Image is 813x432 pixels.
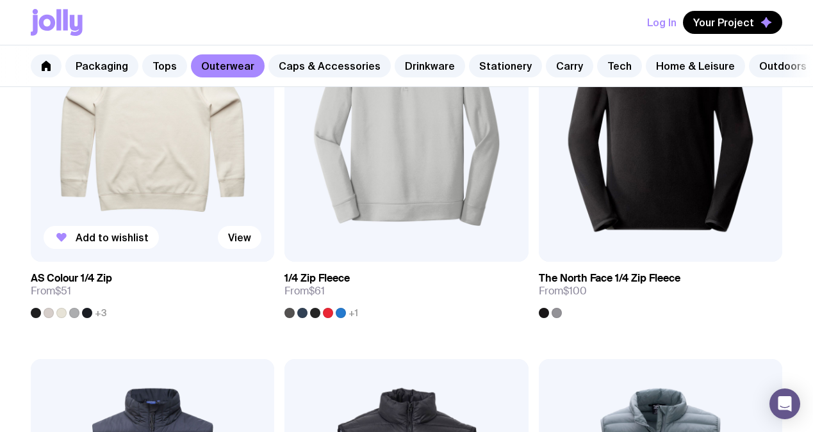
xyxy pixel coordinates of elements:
[76,231,149,244] span: Add to wishlist
[218,226,261,249] a: View
[309,284,325,298] span: $61
[142,54,187,77] a: Tops
[65,54,138,77] a: Packaging
[683,11,782,34] button: Your Project
[349,308,358,318] span: +1
[31,285,71,298] span: From
[646,54,745,77] a: Home & Leisure
[55,284,71,298] span: $51
[597,54,642,77] a: Tech
[769,388,800,419] div: Open Intercom Messenger
[539,262,782,318] a: The North Face 1/4 Zip FleeceFrom$100
[546,54,593,77] a: Carry
[284,272,350,285] h3: 1/4 Zip Fleece
[539,285,587,298] span: From
[539,272,680,285] h3: The North Face 1/4 Zip Fleece
[191,54,265,77] a: Outerwear
[563,284,587,298] span: $100
[95,308,107,318] span: +3
[693,16,754,29] span: Your Project
[284,262,528,318] a: 1/4 Zip FleeceFrom$61+1
[31,262,274,318] a: AS Colour 1/4 ZipFrom$51+3
[469,54,542,77] a: Stationery
[268,54,391,77] a: Caps & Accessories
[44,226,159,249] button: Add to wishlist
[284,285,325,298] span: From
[647,11,677,34] button: Log In
[31,272,112,285] h3: AS Colour 1/4 Zip
[395,54,465,77] a: Drinkware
